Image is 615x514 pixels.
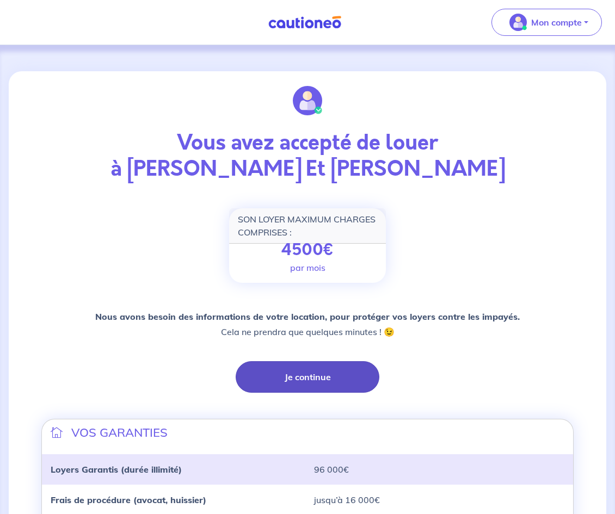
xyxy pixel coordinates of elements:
[229,208,386,244] div: SON LOYER MAXIMUM CHARGES COMPRISES :
[264,16,346,29] img: Cautioneo
[314,493,564,506] p: jusqu’à 16 000€
[95,309,520,339] p: Cela ne prendra que quelques minutes ! 😉
[236,361,379,393] button: Je continue
[281,240,334,260] p: 4500
[293,86,322,115] img: illu_account_valid.svg
[323,238,334,262] span: €
[509,14,527,31] img: illu_account_valid_menu.svg
[41,130,574,182] p: Vous avez accepté de louer à [PERSON_NAME] Et [PERSON_NAME]
[491,9,602,36] button: illu_account_valid_menu.svgMon compte
[95,311,520,322] strong: Nous avons besoin des informations de votre location, pour protéger vos loyers contre les impayés.
[71,424,168,441] p: VOS GARANTIES
[531,16,582,29] p: Mon compte
[51,494,206,505] strong: Frais de procédure (avocat, huissier)
[290,261,325,274] p: par mois
[314,463,564,476] p: 96 000€
[51,464,182,475] strong: Loyers Garantis (durée illimité)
